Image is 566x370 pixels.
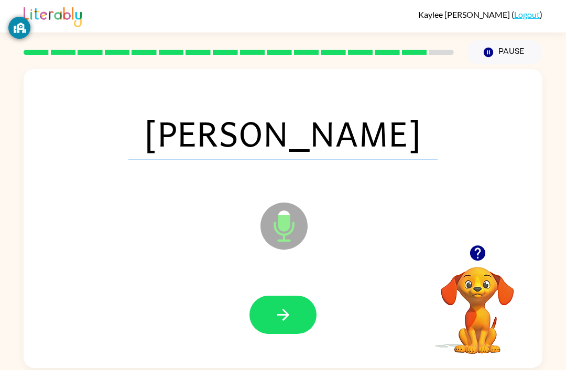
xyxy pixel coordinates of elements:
img: Literably [24,4,82,27]
video: Your browser must support playing .mp4 files to use Literably. Please try using another browser. [425,251,530,355]
button: Pause [466,40,542,64]
div: ( ) [418,9,542,19]
span: Kaylee [PERSON_NAME] [418,9,511,19]
button: GoGuardian Privacy Information [8,17,30,39]
span: [PERSON_NAME] [128,106,438,160]
a: Logout [514,9,540,19]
